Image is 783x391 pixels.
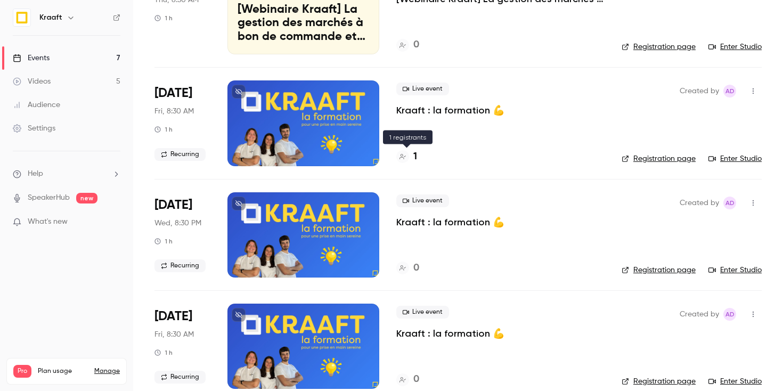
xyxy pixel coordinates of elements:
[154,14,173,22] div: 1 h
[413,261,419,275] h4: 0
[154,304,210,389] div: Oct 17 Fri, 8:30 AM (Europe/Paris)
[723,308,736,321] span: Alice de Guyenro
[39,12,62,23] h6: Kraaft
[708,153,762,164] a: Enter Studio
[154,106,194,117] span: Fri, 8:30 AM
[154,85,192,102] span: [DATE]
[108,217,120,227] iframe: Noticeable Trigger
[13,365,31,378] span: Pro
[708,42,762,52] a: Enter Studio
[413,372,419,387] h4: 0
[13,76,51,87] div: Videos
[396,261,419,275] a: 0
[13,123,55,134] div: Settings
[723,85,736,97] span: Alice de Guyenro
[238,3,369,44] p: [Webinaire Kraaft] La gestion des marchés à bon de commande et des petites interventions
[708,376,762,387] a: Enter Studio
[725,197,735,209] span: Ad
[708,265,762,275] a: Enter Studio
[622,376,696,387] a: Registration page
[622,42,696,52] a: Registration page
[154,348,173,357] div: 1 h
[154,197,192,214] span: [DATE]
[396,150,417,164] a: 1
[396,216,504,229] a: Kraaft : la formation 💪
[396,38,419,52] a: 0
[154,192,210,278] div: Oct 1 Wed, 8:30 PM (Europe/Paris)
[76,193,97,203] span: new
[13,53,50,63] div: Events
[725,85,735,97] span: Ad
[13,9,30,26] img: Kraaft
[154,125,173,134] div: 1 h
[13,100,60,110] div: Audience
[680,197,719,209] span: Created by
[725,308,735,321] span: Ad
[94,367,120,376] a: Manage
[396,372,419,387] a: 0
[413,150,417,164] h4: 1
[38,367,88,376] span: Plan usage
[723,197,736,209] span: Alice de Guyenro
[396,104,504,117] a: Kraaft : la formation 💪
[396,327,504,340] a: Kraaft : la formation 💪
[154,371,206,384] span: Recurring
[154,308,192,325] span: [DATE]
[396,306,449,319] span: Live event
[154,237,173,246] div: 1 h
[680,85,719,97] span: Created by
[396,194,449,207] span: Live event
[396,83,449,95] span: Live event
[28,168,43,180] span: Help
[154,259,206,272] span: Recurring
[154,329,194,340] span: Fri, 8:30 AM
[28,192,70,203] a: SpeakerHub
[154,218,201,229] span: Wed, 8:30 PM
[154,148,206,161] span: Recurring
[622,153,696,164] a: Registration page
[680,308,719,321] span: Created by
[622,265,696,275] a: Registration page
[28,216,68,227] span: What's new
[154,80,210,166] div: Sep 19 Fri, 8:30 AM (Europe/Paris)
[413,38,419,52] h4: 0
[13,168,120,180] li: help-dropdown-opener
